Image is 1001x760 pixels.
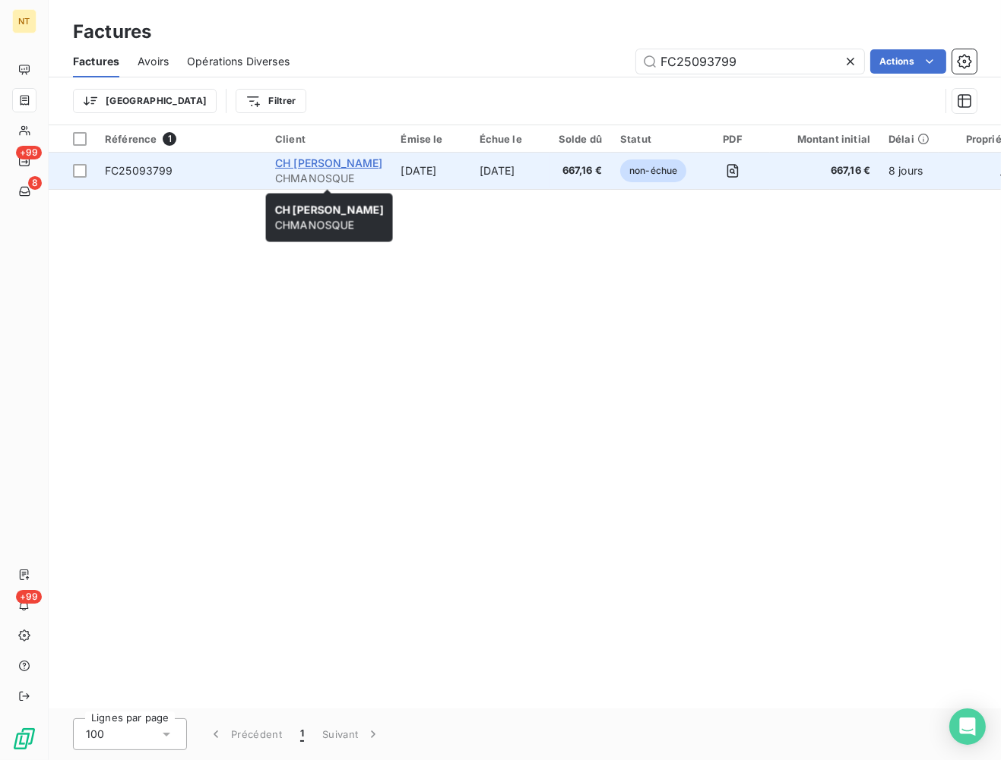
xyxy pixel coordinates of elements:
[779,133,870,145] div: Montant initial
[559,133,602,145] div: Solde dû
[620,159,686,182] span: non-échue
[105,164,173,177] span: FC25093799
[889,133,930,145] div: Délai
[401,133,461,145] div: Émise le
[559,163,602,178] span: 667,16 €
[949,708,986,745] div: Open Intercom Messenger
[636,49,864,74] input: Rechercher
[275,171,382,186] span: CHMANOSQUE
[12,9,36,33] div: NT
[391,153,470,189] td: [DATE]
[16,146,42,159] span: +99
[705,133,760,145] div: PDF
[275,133,382,145] div: Client
[313,718,390,750] button: Suivant
[480,133,540,145] div: Échue le
[870,49,946,74] button: Actions
[470,153,550,189] td: [DATE]
[73,54,119,69] span: Factures
[291,718,313,750] button: 1
[620,133,686,145] div: Statut
[879,153,939,189] td: 8 jours
[86,727,104,742] span: 100
[275,203,384,232] span: CHMANOSQUE
[275,156,382,169] span: CH [PERSON_NAME]
[105,133,157,145] span: Référence
[12,727,36,751] img: Logo LeanPay
[163,132,176,146] span: 1
[138,54,169,69] span: Avoirs
[73,18,151,46] h3: Factures
[28,176,42,190] span: 8
[199,718,291,750] button: Précédent
[16,590,42,604] span: +99
[236,89,306,113] button: Filtrer
[275,203,384,216] span: CH [PERSON_NAME]
[300,727,304,742] span: 1
[73,89,217,113] button: [GEOGRAPHIC_DATA]
[779,163,870,178] span: 667,16 €
[187,54,290,69] span: Opérations Diverses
